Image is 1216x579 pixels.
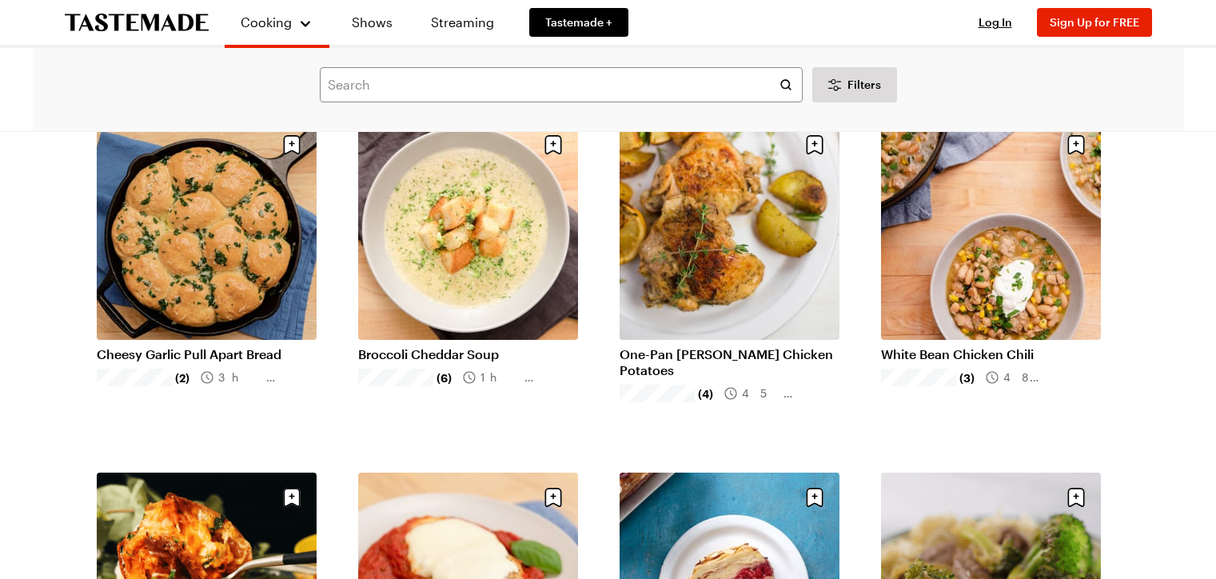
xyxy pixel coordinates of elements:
button: Save recipe [799,130,830,160]
a: One-Pan [PERSON_NAME] Chicken Potatoes [620,346,839,378]
span: Log In [979,15,1012,29]
button: Log In [963,14,1027,30]
a: White Bean Chicken Chili [881,346,1101,362]
span: Sign Up for FREE [1050,15,1139,29]
button: Save recipe [1061,130,1091,160]
button: Cooking [241,6,313,38]
a: To Tastemade Home Page [65,14,209,32]
button: Save recipe [538,482,568,513]
span: Tastemade + [545,14,612,30]
a: Cheesy Garlic Pull Apart Bread [97,346,317,362]
a: Broccoli Cheddar Soup [358,346,578,362]
span: Cooking [241,14,292,30]
button: Save recipe [277,130,307,160]
a: Tastemade + [529,8,628,37]
button: Save recipe [538,130,568,160]
span: Filters [847,77,881,93]
button: Save recipe [1061,482,1091,513]
button: Save recipe [799,482,830,513]
button: Sign Up for FREE [1037,8,1152,37]
button: Desktop filters [812,67,897,102]
button: Save recipe [277,482,307,513]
